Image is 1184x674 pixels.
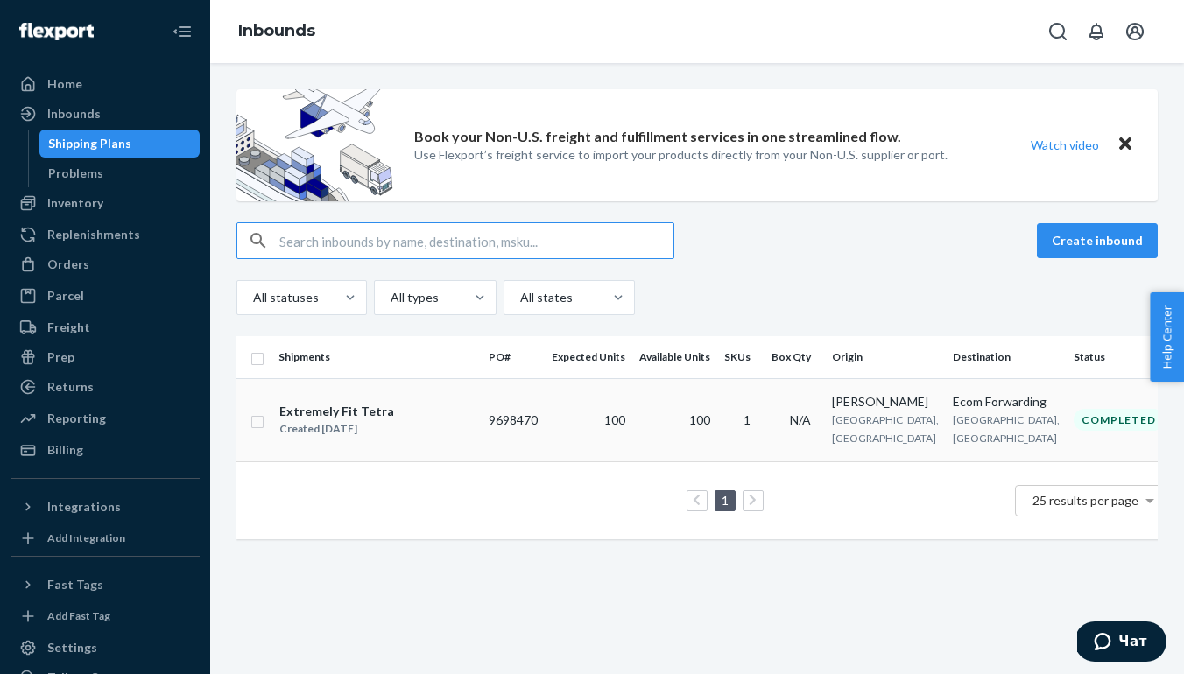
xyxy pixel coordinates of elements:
th: Expected Units [545,336,632,378]
a: Replenishments [11,221,200,249]
div: Shipping Plans [48,135,131,152]
div: Integrations [47,498,121,516]
div: Reporting [47,410,106,427]
td: 9698470 [482,378,545,461]
th: Shipments [271,336,482,378]
button: Close [1114,132,1137,158]
a: Orders [11,250,200,278]
button: Fast Tags [11,571,200,599]
div: Fast Tags [47,576,103,593]
input: All states [518,289,520,306]
input: Search inbounds by name, destination, msku... [279,223,673,258]
div: Freight [47,319,90,336]
span: 1 [744,412,751,427]
img: Flexport logo [19,23,94,40]
a: Reporting [11,404,200,432]
div: Inbounds [47,105,101,123]
a: Problems [39,159,201,187]
div: Created [DATE] [279,420,394,438]
div: Settings [47,639,97,656]
th: Status [1067,336,1178,378]
p: Book your Non-U.S. freight and fulfillment services in one streamlined flow. [414,127,901,147]
ol: breadcrumbs [224,6,329,57]
button: Open account menu [1117,14,1152,49]
div: Inventory [47,194,103,212]
input: All types [389,289,391,306]
div: Prep [47,348,74,366]
a: Shipping Plans [39,130,201,158]
a: Inventory [11,189,200,217]
button: Open Search Box [1040,14,1075,49]
div: Add Fast Tag [47,608,110,623]
div: Completed [1074,409,1164,431]
button: Integrations [11,493,200,521]
a: Home [11,70,200,98]
div: [PERSON_NAME] [832,393,939,411]
button: Close Navigation [165,14,200,49]
th: SKUs [717,336,765,378]
div: Replenishments [47,226,140,243]
input: All statuses [251,289,253,306]
div: Parcel [47,287,84,305]
a: Returns [11,373,200,401]
button: Help Center [1150,292,1184,382]
a: Add Integration [11,528,200,549]
div: Extremely Fit Tetra [279,403,394,420]
a: Add Fast Tag [11,606,200,627]
span: N/A [790,412,811,427]
a: Freight [11,313,200,341]
div: Ecom Forwarding [953,393,1060,411]
a: Inbounds [238,21,315,40]
th: Available Units [632,336,717,378]
div: Problems [48,165,103,182]
a: Settings [11,634,200,662]
div: Home [47,75,82,93]
th: Box Qty [765,336,825,378]
th: PO# [482,336,545,378]
span: [GEOGRAPHIC_DATA], [GEOGRAPHIC_DATA] [832,413,939,445]
span: 25 results per page [1032,493,1138,508]
div: Orders [47,256,89,273]
a: Parcel [11,282,200,310]
p: Use Flexport’s freight service to import your products directly from your Non-U.S. supplier or port. [414,146,948,164]
th: Origin [825,336,946,378]
span: 100 [604,412,625,427]
button: Open notifications [1079,14,1114,49]
span: 100 [689,412,710,427]
div: Billing [47,441,83,459]
button: Create inbound [1037,223,1158,258]
a: Inbounds [11,100,200,128]
a: Page 1 is your current page [718,493,732,508]
a: Billing [11,436,200,464]
button: Watch video [1019,132,1110,158]
div: Add Integration [47,530,125,545]
a: Prep [11,343,200,371]
iframe: Открывает виджет, в котором вы можете побеседовать в чате со своим агентом [1077,621,1166,665]
div: Returns [47,378,94,396]
span: [GEOGRAPHIC_DATA], [GEOGRAPHIC_DATA] [953,413,1060,445]
th: Destination [946,336,1067,378]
